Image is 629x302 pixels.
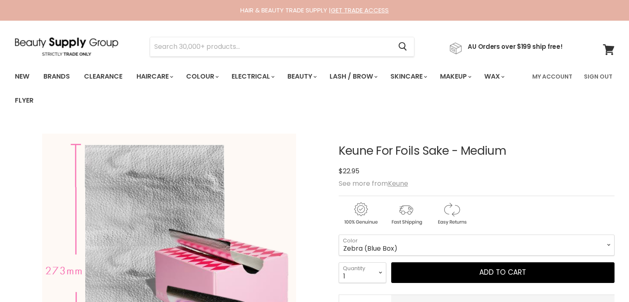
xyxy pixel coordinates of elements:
a: GET TRADE ACCESS [331,6,389,14]
button: Search [392,37,414,56]
button: Add to cart [391,262,615,283]
a: Brands [37,68,76,85]
img: shipping.gif [384,201,428,226]
a: Wax [478,68,509,85]
a: Sign Out [579,68,617,85]
a: Beauty [281,68,322,85]
a: New [9,68,36,85]
a: Keune [388,179,408,188]
img: returns.gif [430,201,474,226]
input: Search [150,37,392,56]
a: Flyer [9,92,40,109]
a: Lash / Brow [323,68,383,85]
a: Haircare [130,68,178,85]
img: genuine.gif [339,201,383,226]
ul: Main menu [9,65,527,113]
a: Skincare [384,68,432,85]
span: Add to cart [479,267,526,277]
a: Colour [180,68,224,85]
a: My Account [527,68,577,85]
select: Quantity [339,262,386,283]
form: Product [150,37,414,57]
span: $22.95 [339,166,359,176]
a: Makeup [434,68,476,85]
div: HAIR & BEAUTY TRADE SUPPLY | [5,6,625,14]
span: See more from [339,179,408,188]
h1: Keune For Foils Sake - Medium [339,145,615,158]
a: Clearance [78,68,129,85]
iframe: Gorgias live chat messenger [588,263,621,294]
a: Electrical [225,68,280,85]
nav: Main [5,65,625,113]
